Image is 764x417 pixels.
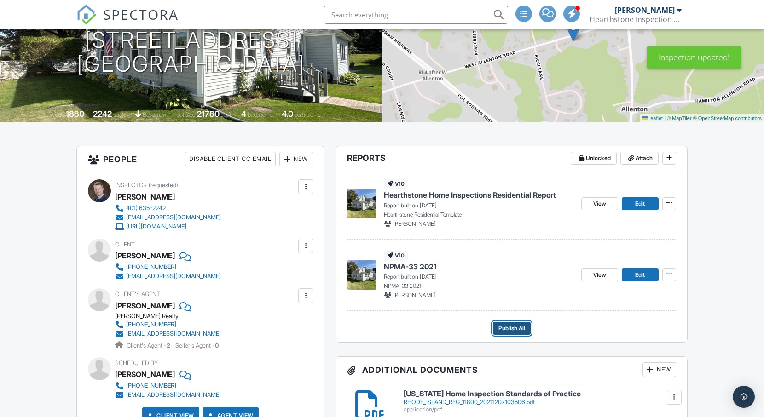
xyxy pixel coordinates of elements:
[176,111,196,118] span: Lot Size
[567,23,579,41] img: Marker
[647,46,741,69] div: Inspection updated!
[404,390,676,413] a: [US_STATE] Home Inspection Standards of Practice RHODE_ISLAND_REG_11800_20211207103506.pdf applic...
[126,273,221,280] div: [EMAIL_ADDRESS][DOMAIN_NAME]
[115,313,228,320] div: [PERSON_NAME] Realty
[295,111,321,118] span: bathrooms
[143,111,168,118] span: basement
[77,28,305,77] h1: [STREET_ADDRESS] [GEOGRAPHIC_DATA]
[115,204,221,213] a: 401) 635-2242
[664,115,666,121] span: |
[115,291,160,297] span: Client's Agent
[115,272,221,281] a: [EMAIL_ADDRESS][DOMAIN_NAME]
[115,213,221,222] a: [EMAIL_ADDRESS][DOMAIN_NAME]
[693,115,762,121] a: © OpenStreetMap contributors
[221,111,232,118] span: sq.ft.
[115,263,221,272] a: [PHONE_NUMBER]
[615,6,675,15] div: [PERSON_NAME]
[642,115,663,121] a: Leaflet
[126,205,166,212] div: 401) 635-2242
[103,5,179,24] span: SPECTORA
[115,390,221,400] a: [EMAIL_ADDRESS][DOMAIN_NAME]
[126,263,176,271] div: [PHONE_NUMBER]
[336,357,687,383] h3: Additional Documents
[667,115,692,121] a: © MapTiler
[115,249,175,263] div: [PERSON_NAME]
[126,214,221,221] div: [EMAIL_ADDRESS][DOMAIN_NAME]
[115,329,221,338] a: [EMAIL_ADDRESS][DOMAIN_NAME]
[76,12,179,32] a: SPECTORA
[197,109,220,119] div: 21780
[115,222,221,231] a: [URL][DOMAIN_NAME]
[127,342,172,349] span: Client's Agent -
[115,381,221,390] a: [PHONE_NUMBER]
[126,223,186,230] div: [URL][DOMAIN_NAME]
[149,182,178,189] span: (requested)
[115,241,135,248] span: Client
[404,406,676,413] div: application/pdf
[115,190,175,204] div: [PERSON_NAME]
[733,386,755,408] div: Open Intercom Messenger
[126,382,176,389] div: [PHONE_NUMBER]
[115,360,158,366] span: Scheduled By
[126,391,221,399] div: [EMAIL_ADDRESS][DOMAIN_NAME]
[248,111,273,118] span: bedrooms
[215,342,219,349] strong: 0
[404,390,676,398] h6: [US_STATE] Home Inspection Standards of Practice
[66,109,84,119] div: 1880
[113,111,126,118] span: sq. ft.
[115,367,175,381] div: [PERSON_NAME]
[93,109,112,119] div: 2242
[590,15,682,24] div: Hearthstone Inspection Services, Inc.
[115,299,175,313] a: [PERSON_NAME]
[241,109,246,119] div: 4
[404,399,676,406] div: RHODE_ISLAND_REG_11800_20211207103506.pdf
[324,6,508,24] input: Search everything...
[115,320,221,329] a: [PHONE_NUMBER]
[115,182,147,189] span: Inspector
[282,109,293,119] div: 4.0
[175,342,219,349] span: Seller's Agent -
[642,362,676,377] div: New
[126,321,176,328] div: [PHONE_NUMBER]
[54,111,64,118] span: Built
[76,5,97,25] img: The Best Home Inspection Software - Spectora
[77,146,324,172] h3: People
[185,152,276,166] div: Disable Client CC Email
[126,330,221,337] div: [EMAIL_ADDRESS][DOMAIN_NAME]
[279,152,313,166] div: New
[167,342,170,349] strong: 2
